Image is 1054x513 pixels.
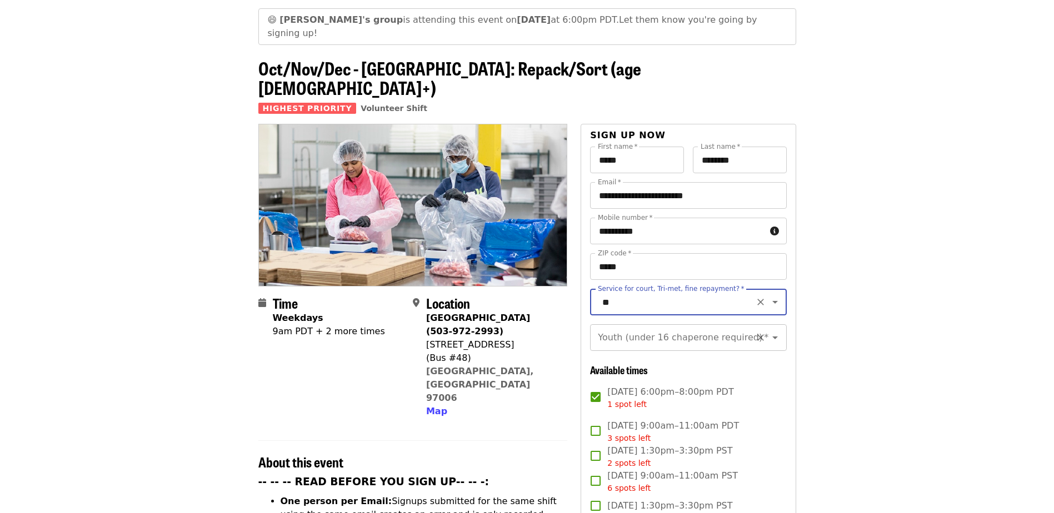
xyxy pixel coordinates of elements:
span: [DATE] 9:00am–11:00am PST [607,469,738,494]
span: 6 spots left [607,484,651,492]
span: Highest Priority [258,103,357,114]
img: Oct/Nov/Dec - Beaverton: Repack/Sort (age 10+) organized by Oregon Food Bank [259,124,567,285]
button: Map [426,405,447,418]
span: grinning face emoji [268,14,277,25]
a: Volunteer Shift [361,104,427,113]
span: [DATE] 1:30pm–3:30pm PST [607,499,732,512]
label: Mobile number [598,214,652,221]
span: [DATE] 1:30pm–3:30pm PST [607,444,732,469]
strong: [GEOGRAPHIC_DATA] (503-972-2993) [426,313,530,336]
span: 3 spots left [607,434,651,442]
input: Mobile number [590,218,765,244]
span: Map [426,406,447,416]
input: Email [590,182,786,209]
span: About this event [258,452,343,471]
label: Last name [701,143,740,150]
input: ZIP code [590,253,786,280]
strong: One person per Email: [281,496,392,506]
i: calendar icon [258,298,266,308]
strong: [DATE] [517,14,551,25]
strong: [PERSON_NAME]'s group [279,14,403,25]
i: circle-info icon [770,226,779,237]
button: Clear [753,294,768,310]
span: Available times [590,363,648,377]
div: 9am PDT + 2 more times [273,325,385,338]
span: Sign up now [590,130,666,140]
div: (Bus #48) [426,351,558,365]
strong: -- -- -- READ BEFORE YOU SIGN UP-- -- -: [258,476,489,487]
label: First name [598,143,638,150]
label: Email [598,179,621,185]
label: Service for court, Tri-met, fine repayment? [598,285,745,292]
span: 2 spots left [607,459,651,467]
span: [DATE] 9:00am–11:00am PDT [607,419,739,444]
button: Open [767,294,783,310]
span: Oct/Nov/Dec - [GEOGRAPHIC_DATA]: Repack/Sort (age [DEMOGRAPHIC_DATA]+) [258,55,641,100]
button: Clear [753,330,768,345]
i: map-marker-alt icon [413,298,419,308]
strong: Weekdays [273,313,323,323]
span: Time [273,293,298,313]
input: First name [590,147,684,173]
span: 1 spot left [607,400,647,409]
input: Last name [693,147,787,173]
div: [STREET_ADDRESS] [426,338,558,351]
label: ZIP code [598,250,631,256]
button: Open [767,330,783,345]
a: [GEOGRAPHIC_DATA], [GEOGRAPHIC_DATA] 97006 [426,366,534,403]
span: [DATE] 6:00pm–8:00pm PDT [607,385,733,410]
span: Location [426,293,470,313]
span: is attending this event on at 6:00pm PDT. [279,14,619,25]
